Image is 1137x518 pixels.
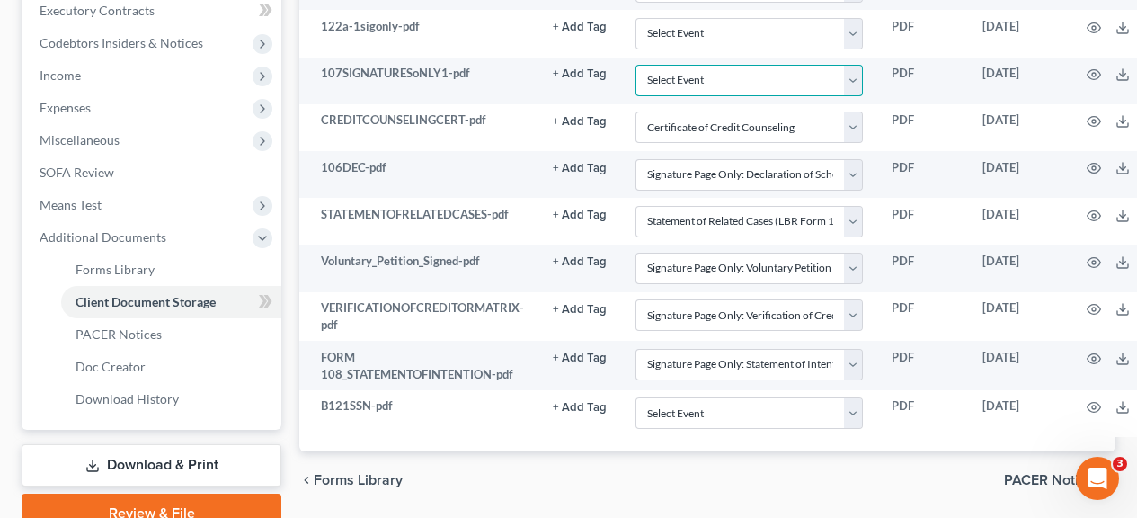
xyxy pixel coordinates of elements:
[553,116,607,128] button: + Add Tag
[968,292,1065,342] td: [DATE]
[57,380,71,395] button: Gif picker
[553,402,607,414] button: + Add Tag
[29,221,496,291] div: If that is the case, please remove the event codes for those signature pages in Additional Docume...
[877,151,968,198] td: PDF
[299,473,314,487] i: chevron_left
[22,444,281,487] a: Download & Print
[87,22,123,40] p: Active
[877,198,968,245] td: PDF
[553,299,607,317] a: + Add Tag
[553,349,607,366] a: + Add Tag
[40,132,120,147] span: Miscellaneous
[553,397,607,415] a: + Add Tag
[114,380,129,395] button: Start recording
[108,27,604,119] div: If you look at the middle column the top document says that it is voluntary chapter 7 petition wi...
[51,10,80,39] img: Profile image for Lindsey
[61,254,281,286] a: Forms Library
[61,383,281,415] a: Download History
[299,104,538,151] td: CREDITCOUNSELINGCERT-pdf
[40,67,81,83] span: Income
[76,359,146,374] span: Doc Creator
[299,473,403,487] button: chevron_left Forms Library
[25,156,281,189] a: SOFA Review
[299,245,538,291] td: Voluntary_Petition_Signed-pdf
[299,58,538,104] td: 107SIGNATURESoNLY1-pdf
[122,38,590,108] div: If you look at the middle column the top document says that it is voluntary chapter 7 petition wi...
[968,58,1065,104] td: [DATE]
[40,3,155,18] span: Executory Contracts
[299,198,538,245] td: STATEMENTOFRELATEDCASES-pdf
[12,7,46,41] button: go back
[567,373,596,402] button: Send a message…
[14,134,511,209] div: Hmm okay. I think I am understanding. So you want to download that petition without the signature...
[14,134,604,210] div: Lindsey says…
[15,343,603,373] textarea: Message…
[76,294,216,309] span: Client Document Storage
[540,7,574,41] button: Home
[14,210,511,420] div: If that is the case, please remove the event codes for those signature pages in Additional Docume...
[553,159,607,176] a: + Add Tag
[76,391,179,406] span: Download History
[299,151,538,198] td: 106DEC-pdf
[553,206,607,223] a: + Add Tag
[61,351,281,383] a: Doc Creator
[28,380,42,395] button: Emoji picker
[968,151,1065,198] td: [DATE]
[553,68,607,80] button: + Add Tag
[314,473,403,487] span: Forms Library
[1004,473,1115,487] button: PACER Notices chevron_right
[40,197,102,212] span: Means Test
[294,300,324,331] button: Scroll to bottom
[968,104,1065,151] td: [DATE]
[968,390,1065,437] td: [DATE]
[299,390,538,437] td: B121SSN-pdf
[61,286,281,318] a: Client Document Storage
[299,292,538,342] td: VERIFICATIONOFCREDITORMATRIX-pdf
[877,341,968,390] td: PDF
[553,65,607,82] a: + Add Tag
[553,18,607,35] a: + Add Tag
[553,22,607,33] button: + Add Tag
[76,326,162,342] span: PACER Notices
[968,245,1065,291] td: [DATE]
[1113,457,1127,471] span: 3
[40,35,203,50] span: Codebtors Insiders & Notices
[553,163,607,174] button: + Add Tag
[553,304,607,316] button: + Add Tag
[61,318,281,351] a: PACER Notices
[968,198,1065,245] td: [DATE]
[553,253,607,270] a: + Add Tag
[40,100,91,115] span: Expenses
[1076,457,1119,500] iframe: Intercom live chat
[14,210,604,452] div: Lindsey says…
[1004,473,1101,487] span: PACER Notices
[553,256,607,268] button: + Add Tag
[14,27,604,133] div: Cynthia says…
[40,229,166,245] span: Additional Documents
[968,10,1065,57] td: [DATE]
[76,262,155,277] span: Forms Library
[877,245,968,291] td: PDF
[553,210,607,221] button: + Add Tag
[299,10,538,57] td: 122a-1sigonly-pdf
[553,353,607,364] button: + Add Tag
[877,10,968,57] td: PDF
[877,58,968,104] td: PDF
[29,145,496,198] div: Hmm okay. I think I am understanding. So you want to download that petition without the signature...
[877,292,968,342] td: PDF
[85,380,100,395] button: Upload attachment
[877,104,968,151] td: PDF
[968,341,1065,390] td: [DATE]
[299,341,538,390] td: FORM 108_STATEMENTOFINTENTION-pdf
[877,390,968,437] td: PDF
[553,112,607,129] a: + Add Tag
[87,9,204,22] h1: [PERSON_NAME]
[40,165,114,180] span: SOFA Review
[574,7,607,40] div: Close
